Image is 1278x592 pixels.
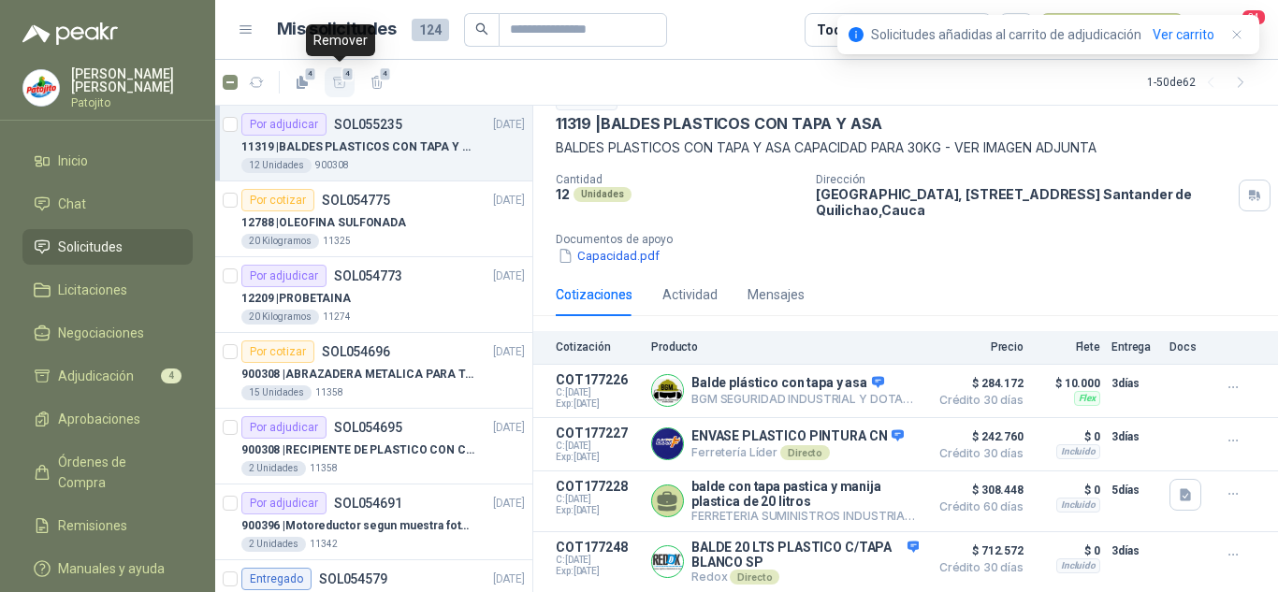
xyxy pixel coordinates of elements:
p: Dirección [816,173,1231,186]
p: COT177248 [556,540,640,555]
span: Aprobaciones [58,409,140,429]
span: C: [DATE] [556,555,640,566]
p: Ferretería Líder [691,445,904,460]
a: Adjudicación4 [22,358,193,394]
p: 11358 [315,385,343,400]
p: SOL054696 [322,345,390,358]
a: Remisiones [22,508,193,543]
p: COT177226 [556,372,640,387]
div: 20 Kilogramos [241,234,319,249]
span: Inicio [58,151,88,171]
div: Directo [730,570,779,585]
a: Solicitudes [22,229,193,265]
span: Crédito 30 días [930,395,1024,406]
p: 11319 | BALDES PLASTICOS CON TAPA Y ASA [556,114,882,134]
img: Company Logo [652,375,683,406]
span: Adjudicación [58,366,134,386]
span: info-circle [849,27,864,42]
p: 900308 | ABRAZADERA METALICA PARA TAPA DE TAMBOR DE PLASTICO DE 50 LT [241,366,474,383]
span: Solicitudes [58,237,123,257]
a: Por adjudicarSOL054773[DATE] 12209 |PROBETAINA20 Kilogramos11274 [215,257,532,333]
p: [DATE] [493,495,525,513]
div: 2 Unidades [241,537,306,552]
div: Todas [817,20,856,40]
div: Directo [780,445,830,460]
a: Licitaciones [22,272,193,308]
p: Docs [1169,340,1207,354]
span: C: [DATE] [556,494,640,505]
div: Por cotizar [241,340,314,363]
span: 34 [1241,8,1267,26]
span: $ 242.760 [930,426,1024,448]
span: $ 712.572 [930,540,1024,562]
p: SOL054579 [319,572,387,585]
div: Incluido [1056,444,1100,459]
span: search [475,22,488,36]
span: Licitaciones [58,280,127,300]
p: 12209 | PROBETAINA [241,290,351,308]
div: Mensajes [748,284,805,305]
a: Por adjudicarSOL055235[DATE] 11319 |BALDES PLASTICOS CON TAPA Y ASA12 Unidades900308 [215,106,532,181]
p: Precio [930,340,1024,354]
span: $ 284.172 [930,372,1024,395]
p: Patojito [71,97,193,108]
p: 12788 | OLEOFINA SULFONADA [241,214,406,232]
p: Entrega [1111,340,1158,354]
p: SOL054691 [334,497,402,510]
a: Manuales y ayuda [22,551,193,586]
p: 900396 | Motoreductor segun muestra fotográfica [241,517,474,535]
span: 4 [341,66,355,81]
span: 4 [379,66,392,81]
div: 20 Kilogramos [241,310,319,325]
span: Órdenes de Compra [58,452,175,493]
p: Flete [1035,340,1100,354]
div: Por adjudicar [241,492,327,514]
div: Por adjudicar [241,265,327,287]
p: BALDES PLASTICOS CON TAPA Y ASA CAPACIDAD PARA 30KG - VER IMAGEN ADJUNTA [556,137,1256,158]
p: [DATE] [493,116,525,134]
p: [DATE] [493,267,525,285]
p: 3 días [1111,540,1158,562]
div: Flex [1074,391,1100,406]
p: $ 0 [1035,479,1100,501]
p: Solicitudes añadidas al carrito de adjudicación [871,24,1141,45]
button: 4 [287,67,317,97]
a: Chat [22,186,193,222]
p: BALDE 20 LTS PLASTICO C/TAPA BLANCO SP [691,540,919,570]
p: 11274 [323,310,351,325]
span: Exp: [DATE] [556,398,640,410]
span: 4 [161,368,182,383]
span: Crédito 60 días [930,501,1024,513]
span: Exp: [DATE] [556,452,640,463]
p: 11358 [310,461,338,476]
p: SOL055235 [334,118,402,131]
p: Cotización [556,340,640,354]
span: Exp: [DATE] [556,566,640,577]
p: Documentos de apoyo [556,233,1271,246]
a: Aprobaciones [22,401,193,437]
p: Cantidad [556,173,801,186]
div: Entregado [241,568,312,590]
a: Por adjudicarSOL054695[DATE] 900308 |RECIPIENTE DE PLASTICO CON CAPACIDAD DE 1.8 LT PARA LA EXTRA... [215,409,532,484]
p: [DATE] [493,570,525,588]
a: Órdenes de Compra [22,444,193,500]
div: Incluido [1056,498,1100,513]
p: 900308 [315,158,349,173]
span: Chat [58,194,86,214]
button: 4 [325,67,355,97]
p: 3 días [1111,372,1158,395]
p: Producto [651,340,919,354]
a: Por cotizarSOL054696[DATE] 900308 |ABRAZADERA METALICA PARA TAPA DE TAMBOR DE PLASTICO DE 50 LT15... [215,333,532,409]
p: $ 0 [1035,540,1100,562]
p: $ 0 [1035,426,1100,448]
p: SOL054775 [322,194,390,207]
p: 11319 | BALDES PLASTICOS CON TAPA Y ASA [241,138,474,156]
div: Por adjudicar [241,416,327,439]
img: Logo peakr [22,22,118,45]
p: 12 [556,186,570,202]
p: SOL054773 [334,269,402,282]
div: 12 Unidades [241,158,312,173]
p: 11325 [323,234,351,249]
p: [PERSON_NAME] [PERSON_NAME] [71,67,193,94]
span: Manuales y ayuda [58,558,165,579]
